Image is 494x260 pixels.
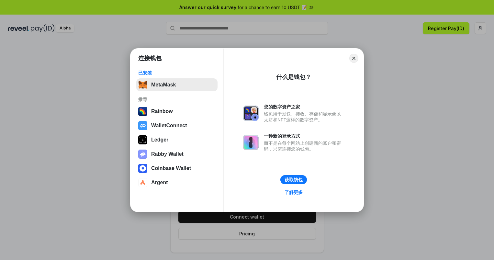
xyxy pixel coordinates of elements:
img: svg+xml,%3Csvg%20width%3D%22120%22%20height%3D%22120%22%20viewBox%3D%220%200%20120%20120%22%20fil... [138,107,147,116]
img: svg+xml,%3Csvg%20width%3D%2228%22%20height%3D%2228%22%20viewBox%3D%220%200%2028%2028%22%20fill%3D... [138,178,147,187]
h1: 连接钱包 [138,54,162,62]
img: svg+xml,%3Csvg%20width%3D%2228%22%20height%3D%2228%22%20viewBox%3D%220%200%2028%2028%22%20fill%3D... [138,121,147,130]
img: svg+xml,%3Csvg%20width%3D%2228%22%20height%3D%2228%22%20viewBox%3D%220%200%2028%2028%22%20fill%3D... [138,164,147,173]
div: WalletConnect [151,123,187,129]
img: svg+xml,%3Csvg%20xmlns%3D%22http%3A%2F%2Fwww.w3.org%2F2000%2Fsvg%22%20fill%3D%22none%22%20viewBox... [243,106,259,121]
div: 而不是在每个网站上创建新的账户和密码，只需连接您的钱包。 [264,140,344,152]
button: Argent [136,176,218,189]
div: 已安装 [138,70,216,76]
button: WalletConnect [136,119,218,132]
div: Rabby Wallet [151,151,184,157]
img: svg+xml,%3Csvg%20xmlns%3D%22http%3A%2F%2Fwww.w3.org%2F2000%2Fsvg%22%20fill%3D%22none%22%20viewBox... [243,135,259,150]
div: MetaMask [151,82,176,88]
div: Rainbow [151,108,173,114]
div: 一种新的登录方式 [264,133,344,139]
div: 了解更多 [285,189,303,195]
div: Coinbase Wallet [151,165,191,171]
img: svg+xml,%3Csvg%20fill%3D%22none%22%20height%3D%2233%22%20viewBox%3D%220%200%2035%2033%22%20width%... [138,80,147,89]
div: 什么是钱包？ [276,73,311,81]
button: Close [349,54,358,63]
button: Coinbase Wallet [136,162,218,175]
div: 获取钱包 [285,177,303,183]
button: MetaMask [136,78,218,91]
button: Rainbow [136,105,218,118]
button: Ledger [136,133,218,146]
div: 推荐 [138,96,216,102]
img: svg+xml,%3Csvg%20xmlns%3D%22http%3A%2F%2Fwww.w3.org%2F2000%2Fsvg%22%20fill%3D%22none%22%20viewBox... [138,150,147,159]
div: Argent [151,180,168,186]
img: svg+xml,%3Csvg%20xmlns%3D%22http%3A%2F%2Fwww.w3.org%2F2000%2Fsvg%22%20width%3D%2228%22%20height%3... [138,135,147,144]
div: 您的数字资产之家 [264,104,344,110]
button: Rabby Wallet [136,148,218,161]
button: 获取钱包 [280,175,307,184]
div: 钱包用于发送、接收、存储和显示像以太坊和NFT这样的数字资产。 [264,111,344,123]
a: 了解更多 [281,188,307,197]
div: Ledger [151,137,168,143]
